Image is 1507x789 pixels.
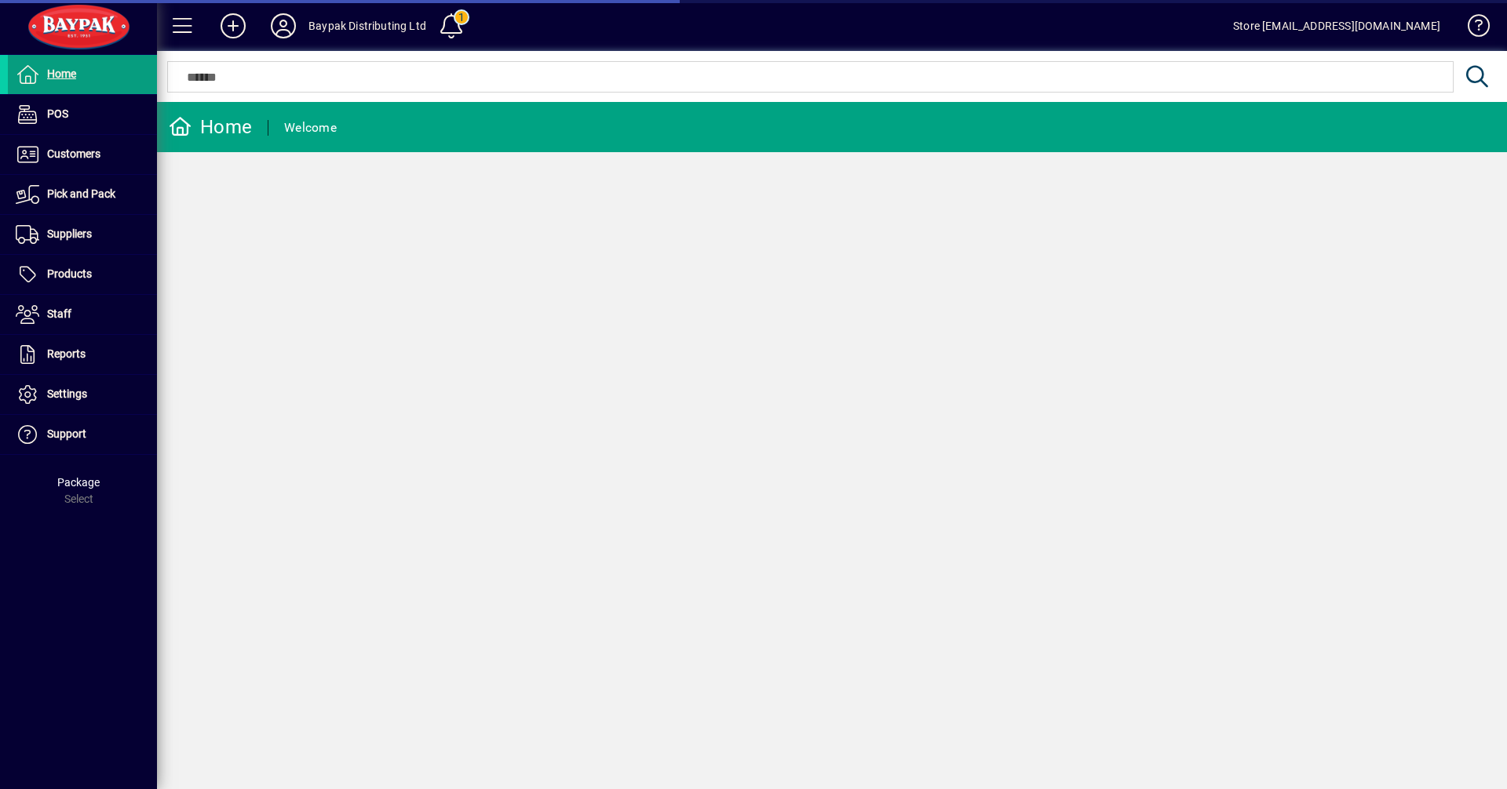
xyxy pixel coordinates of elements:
[47,267,92,280] span: Products
[284,115,337,140] div: Welcome
[57,476,100,489] span: Package
[47,347,86,360] span: Reports
[208,12,258,40] button: Add
[8,335,157,374] a: Reports
[8,95,157,134] a: POS
[8,415,157,454] a: Support
[8,215,157,254] a: Suppliers
[47,387,87,400] span: Settings
[47,107,68,120] span: POS
[1456,3,1487,54] a: Knowledge Base
[47,67,76,80] span: Home
[47,227,92,240] span: Suppliers
[308,13,426,38] div: Baypak Distributing Ltd
[47,147,100,160] span: Customers
[258,12,308,40] button: Profile
[47,307,71,320] span: Staff
[8,375,157,414] a: Settings
[8,175,157,214] a: Pick and Pack
[1233,13,1440,38] div: Store [EMAIL_ADDRESS][DOMAIN_NAME]
[8,135,157,174] a: Customers
[47,427,86,440] span: Support
[169,115,252,140] div: Home
[8,295,157,334] a: Staff
[8,255,157,294] a: Products
[47,187,115,200] span: Pick and Pack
